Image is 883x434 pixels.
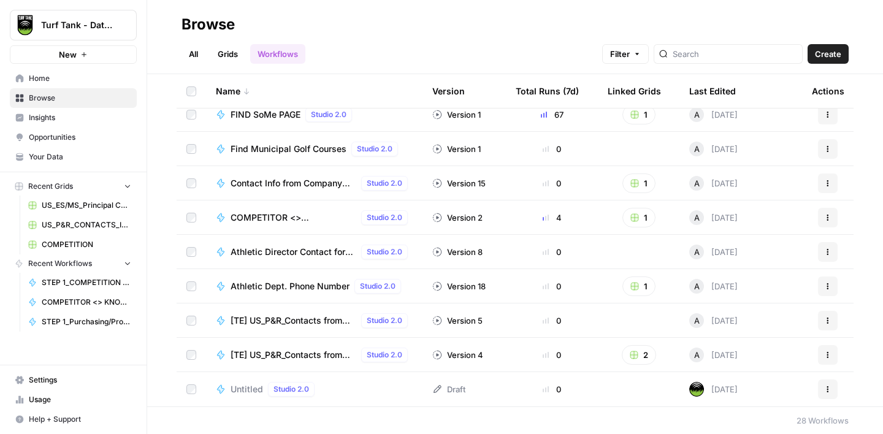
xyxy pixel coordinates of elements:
span: Settings [29,375,131,386]
div: [DATE] [689,210,738,225]
div: [DATE] [689,142,738,156]
button: Workspace: Turf Tank - Data Team [10,10,137,40]
span: [TE] US_P&R_Contacts from Directory [231,314,356,327]
a: COMPETITOR <> KNOWLEDGE BASE [23,292,137,312]
span: Turf Tank - Data Team [41,19,115,31]
a: [TE] US_P&R_Contacts from DirectoryStudio 2.0 [216,313,413,328]
span: Studio 2.0 [360,281,396,292]
button: Create [808,44,849,64]
span: [TE] US_P&R_Contacts from Dept Page>Directory [231,349,356,361]
span: STEP 1_COMPETITION AGENT_PAGE URLS [42,277,131,288]
span: Opportunities [29,132,131,143]
a: [TE] US_P&R_Contacts from Dept Page>DirectoryStudio 2.0 [216,348,413,362]
a: Workflows [250,44,305,64]
input: Search [673,48,797,60]
span: Browse [29,93,131,104]
span: COMPETITION [42,239,131,250]
div: 0 [516,349,588,361]
span: A [694,280,700,292]
a: Browse [10,88,137,108]
div: Version 2 [432,211,483,224]
div: Version 1 [432,108,481,121]
span: Studio 2.0 [367,212,402,223]
a: Athletic Director Contact for High SchoolsStudio 2.0 [216,245,413,259]
div: 0 [516,383,588,395]
div: [DATE] [689,107,738,122]
div: Browse [182,15,235,34]
span: A [694,108,700,121]
a: Opportunities [10,128,137,147]
span: Your Data [29,151,131,162]
div: 0 [516,246,588,258]
a: Find Municipal Golf CoursesStudio 2.0 [216,142,413,156]
span: COMPETITOR <> KNOWLEDGE BASE [231,211,356,224]
div: Name [216,74,413,108]
div: 0 [516,280,588,292]
span: A [694,177,700,189]
span: Untitled [231,383,263,395]
a: US_P&R_CONTACTS_INITIAL TEST [23,215,137,235]
button: 1 [622,208,656,227]
span: Athletic Director Contact for High Schools [231,246,356,258]
div: [DATE] [689,382,738,397]
span: A [694,314,700,327]
button: 1 [622,105,656,124]
a: STEP 1_COMPETITION AGENT_PAGE URLS [23,273,137,292]
a: Grids [210,44,245,64]
div: [DATE] [689,279,738,294]
div: Version 18 [432,280,486,292]
div: Version 1 [432,143,481,155]
span: Recent Grids [28,181,73,192]
div: [DATE] [689,245,738,259]
span: Studio 2.0 [367,246,402,257]
a: Settings [10,370,137,390]
div: 0 [516,143,588,155]
span: Recent Workflows [28,258,92,269]
button: 1 [622,276,656,296]
div: [DATE] [689,348,738,362]
span: US_ES/MS_Principal Contacts_1 [42,200,131,211]
a: All [182,44,205,64]
a: FIND SoMe PAGEStudio 2.0 [216,107,413,122]
span: Studio 2.0 [273,384,309,395]
div: 0 [516,177,588,189]
div: Version 4 [432,349,483,361]
div: Last Edited [689,74,736,108]
a: Athletic Dept. Phone NumberStudio 2.0 [216,279,413,294]
div: Version 15 [432,177,486,189]
span: Help + Support [29,414,131,425]
span: A [694,246,700,258]
div: [DATE] [689,313,738,328]
span: Find Municipal Golf Courses [231,143,346,155]
a: COMPETITOR <> KNOWLEDGE BASEStudio 2.0 [216,210,413,225]
div: 67 [516,108,588,121]
button: Filter [602,44,649,64]
button: New [10,45,137,64]
a: US_ES/MS_Principal Contacts_1 [23,196,137,215]
span: A [694,211,700,224]
span: Usage [29,394,131,405]
div: Version [432,74,465,108]
a: COMPETITION [23,235,137,254]
a: Insights [10,108,137,128]
span: US_P&R_CONTACTS_INITIAL TEST [42,219,131,230]
button: Help + Support [10,409,137,429]
img: Turf Tank - Data Team Logo [14,14,36,36]
span: STEP 1_Purchasing/Procurement for [US_STATE] [42,316,131,327]
a: Contact Info from Company Name, Location, and Job Title (Hunter Verification/Finder)Studio 2.0 [216,176,413,191]
span: Studio 2.0 [367,315,402,326]
div: Total Runs (7d) [516,74,579,108]
div: Version 8 [432,246,483,258]
span: A [694,349,700,361]
span: Insights [29,112,131,123]
button: 2 [622,345,656,365]
div: Draft [432,383,465,395]
span: Studio 2.0 [311,109,346,120]
span: Contact Info from Company Name, Location, and Job Title (Hunter Verification/Finder) [231,177,356,189]
div: Linked Grids [608,74,661,108]
span: A [694,143,700,155]
div: 4 [516,211,588,224]
div: Actions [812,74,844,108]
span: New [59,48,77,61]
div: Version 5 [432,314,483,327]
